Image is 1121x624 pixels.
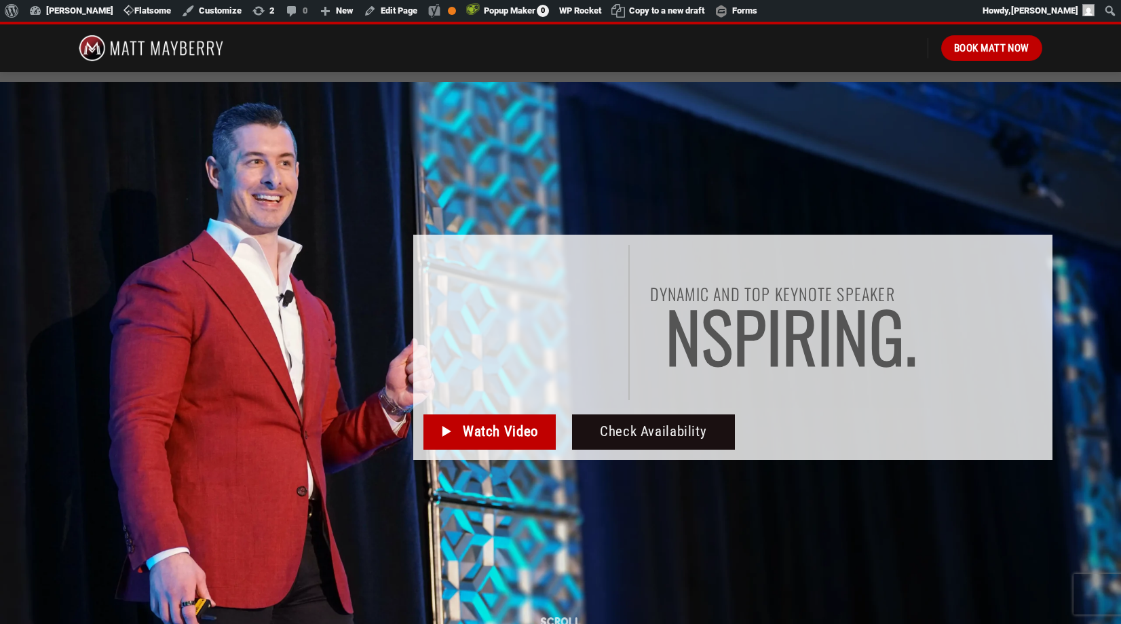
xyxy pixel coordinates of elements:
a: Check Availability [572,414,736,450]
a: Book Matt Now [941,35,1042,61]
span: Watch Video [463,421,538,443]
div: OK [448,7,456,15]
img: Matt Mayberry [79,24,223,72]
span: Book Matt Now [954,40,1029,56]
span: 0 [537,5,549,17]
span: [PERSON_NAME] [1011,5,1078,16]
span: Check Availability [600,421,706,443]
a: Watch Video [423,414,556,450]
